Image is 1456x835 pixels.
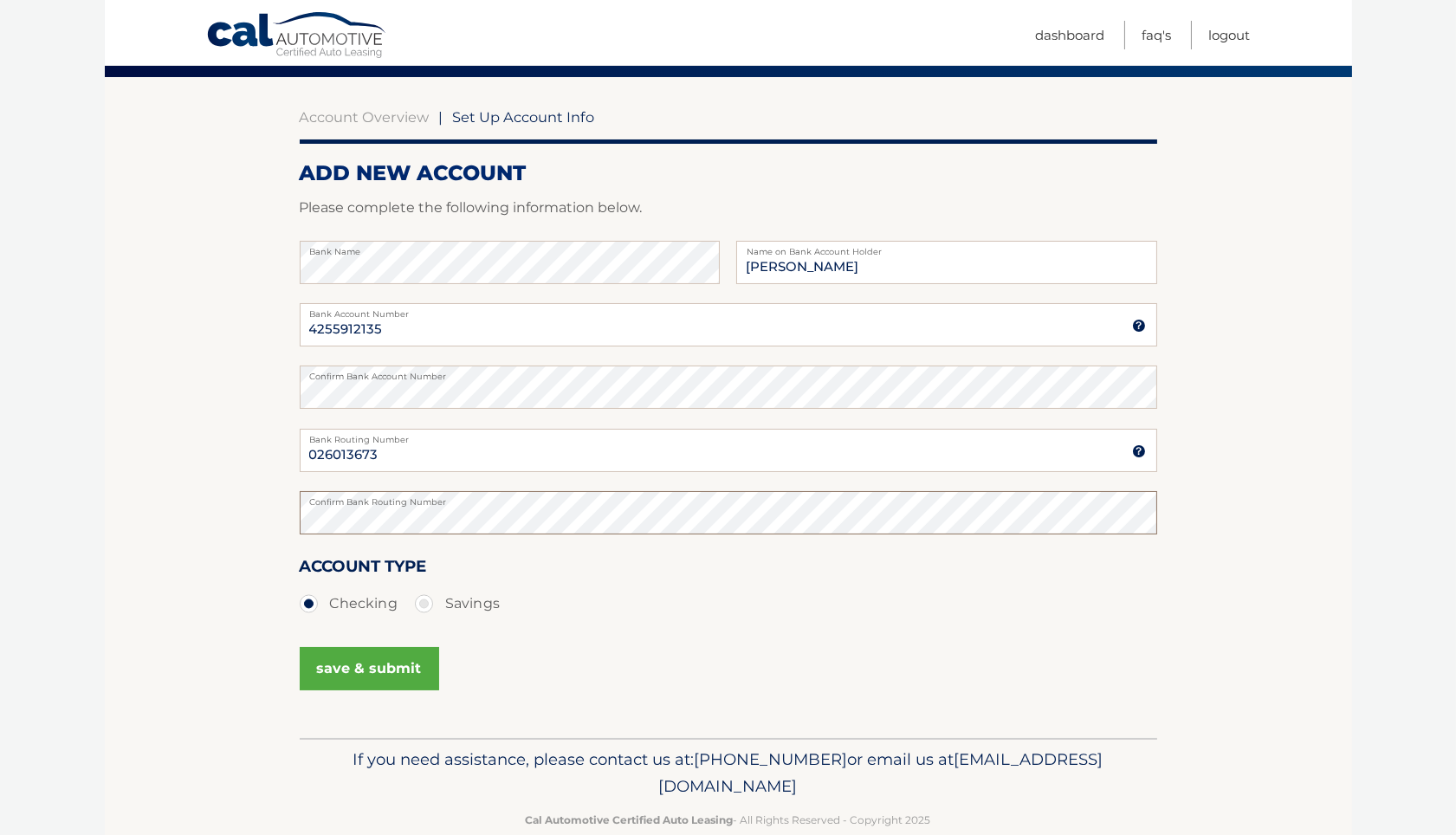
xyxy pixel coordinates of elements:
[1209,21,1251,49] a: Logout
[1132,444,1146,458] img: tooltip.svg
[300,241,720,255] label: Bank Name
[526,813,734,826] strong: Cal Automotive Certified Auto Leasing
[300,647,439,690] button: save & submit
[453,108,595,126] span: Set Up Account Info
[206,11,388,61] a: Cal Automotive
[736,241,1156,255] label: Name on Bank Account Holder
[695,749,848,769] span: [PHONE_NUMBER]
[300,160,1157,186] h2: ADD NEW ACCOUNT
[311,811,1146,829] p: - All Rights Reserved - Copyright 2025
[300,491,1157,505] label: Confirm Bank Routing Number
[300,196,1157,220] p: Please complete the following information below.
[311,746,1146,801] p: If you need assistance, please contact us at: or email us at
[1142,21,1172,49] a: FAQ's
[300,429,1157,443] label: Bank Routing Number
[300,429,1157,472] input: Bank Routing Number
[736,241,1156,284] input: Name on Account (Account Holder Name)
[415,586,500,621] label: Savings
[300,553,427,586] label: Account Type
[300,586,398,621] label: Checking
[1036,21,1105,49] a: Dashboard
[300,366,1157,379] label: Confirm Bank Account Number
[1132,319,1146,333] img: tooltip.svg
[300,303,1157,346] input: Bank Account Number
[439,108,443,126] span: |
[300,108,430,126] a: Account Overview
[300,303,1157,317] label: Bank Account Number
